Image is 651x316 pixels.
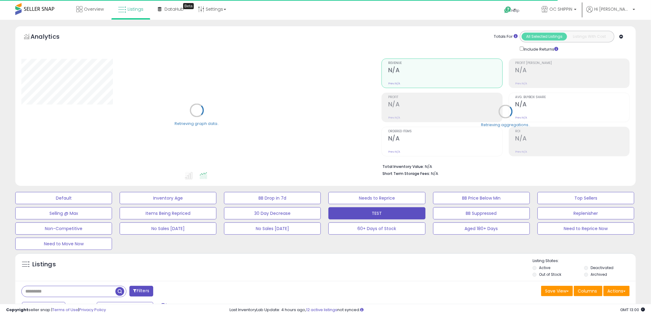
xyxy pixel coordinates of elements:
div: Include Returns [515,45,566,52]
button: 60+ Days of Stock [328,222,425,235]
button: No Sales [DATE] [120,222,216,235]
button: Needs to Reprice [328,192,425,204]
span: Listings [128,6,143,12]
button: BB Suppressed [433,207,530,219]
button: TEST [328,207,425,219]
button: Non-Competitive [15,222,112,235]
button: BB Price Below Min [433,192,530,204]
button: Selling @ Max [15,207,112,219]
div: Totals For [494,34,518,40]
div: seller snap | | [6,307,106,313]
button: 30 Day Decrease [224,207,321,219]
span: Help [512,8,520,13]
button: Top Sellers [537,192,634,204]
button: Items Being Repriced [120,207,216,219]
button: BB Drop in 7d [224,192,321,204]
span: OC SHIPPIN [549,6,572,12]
button: Inventory Age [120,192,216,204]
span: Hi [PERSON_NAME] [594,6,631,12]
button: All Selected Listings [522,33,567,41]
span: Overview [84,6,104,12]
button: Need to Move Now [15,238,112,250]
button: Aged 180+ Days [433,222,530,235]
strong: Copyright [6,307,28,313]
i: Get Help [504,6,512,14]
div: Retrieving graph data.. [175,121,219,126]
div: Tooltip anchor [183,3,194,9]
button: Listings With Cost [567,33,612,41]
div: Retrieving aggregations.. [481,122,530,127]
button: Default [15,192,112,204]
button: Need to Reprice Now [537,222,634,235]
a: Hi [PERSON_NAME] [586,6,635,20]
a: Help [499,2,532,20]
button: No Sales [DATE] [224,222,321,235]
span: DataHub [165,6,184,12]
button: Replenisher [537,207,634,219]
h5: Analytics [31,32,71,42]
